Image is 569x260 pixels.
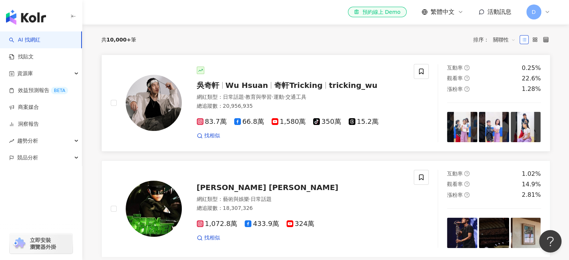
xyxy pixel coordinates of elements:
span: 交通工具 [285,94,306,100]
span: · [284,94,285,100]
img: post-image [511,218,541,248]
span: 觀看率 [447,75,463,81]
span: 奇軒Tricking [274,81,322,90]
img: post-image [479,112,509,142]
a: 找相似 [197,132,220,140]
span: · [272,94,273,100]
div: 1.28% [522,85,541,93]
div: 0.25% [522,64,541,72]
div: 2.81% [522,191,541,199]
div: 排序： [473,34,520,46]
span: · [244,94,245,100]
span: 日常話題 [251,196,272,202]
span: 433.9萬 [245,220,279,228]
span: 日常話題 [223,94,244,100]
div: 網紅類型 ： [197,94,405,101]
div: 預約線上 Demo [354,8,400,16]
span: 1,072.8萬 [197,220,238,228]
span: 繁體中文 [431,8,455,16]
span: 運動 [273,94,284,100]
img: post-image [447,218,477,248]
span: question-circle [464,65,469,70]
img: chrome extension [12,238,27,250]
span: 漲粉率 [447,192,463,198]
span: 漲粉率 [447,86,463,92]
a: 找貼文 [9,53,34,61]
span: 藝術與娛樂 [223,196,249,202]
span: tricking_wu [329,81,377,90]
span: 66.8萬 [234,118,264,126]
span: D [532,8,536,16]
span: 350萬 [313,118,341,126]
a: 效益預測報告BETA [9,87,68,94]
span: question-circle [464,86,469,92]
a: 商案媒合 [9,104,39,111]
span: 找相似 [204,234,220,242]
span: 1,580萬 [272,118,306,126]
span: question-circle [464,76,469,81]
span: [PERSON_NAME] [PERSON_NAME] [197,183,339,192]
div: 總追蹤數 ： 18,307,326 [197,205,405,212]
a: 找相似 [197,234,220,242]
img: post-image [511,112,541,142]
span: 關聯性 [493,34,516,46]
span: 互動率 [447,65,463,71]
span: 互動率 [447,171,463,177]
div: 22.6% [522,74,541,83]
div: 14.9% [522,180,541,189]
img: KOL Avatar [126,181,182,237]
span: rise [9,138,14,144]
span: 83.7萬 [197,118,227,126]
span: 324萬 [287,220,314,228]
span: Wu Hsuan [226,81,268,90]
span: 15.2萬 [349,118,379,126]
div: 網紅類型 ： [197,196,405,203]
span: · [249,196,251,202]
span: 資源庫 [17,65,33,82]
span: 立即安裝 瀏覽器外掛 [30,237,56,250]
a: 預約線上 Demo [348,7,406,17]
span: 趨勢分析 [17,132,38,149]
span: 活動訊息 [487,8,511,15]
span: 吳奇軒 [197,81,219,90]
span: 找相似 [204,132,220,140]
a: 洞察報告 [9,120,39,128]
span: 觀看率 [447,181,463,187]
a: chrome extension立即安裝 瀏覽器外掛 [10,233,73,254]
span: question-circle [464,192,469,198]
div: 1.02% [522,170,541,178]
div: 總追蹤數 ： 20,956,935 [197,103,405,110]
span: 競品分析 [17,149,38,166]
span: 教育與學習 [245,94,272,100]
a: KOL Avatar吳奇軒Wu Hsuan奇軒Trickingtricking_wu網紅類型：日常話題·教育與學習·運動·交通工具總追蹤數：20,956,93583.7萬66.8萬1,580萬3... [101,55,550,152]
span: question-circle [464,171,469,176]
img: post-image [479,218,509,248]
img: logo [6,10,46,25]
img: post-image [447,112,477,142]
img: KOL Avatar [126,75,182,131]
a: searchAI 找網紅 [9,36,40,44]
div: 共 筆 [101,37,137,43]
iframe: Help Scout Beacon - Open [539,230,562,253]
span: 10,000+ [107,37,131,43]
a: KOL Avatar[PERSON_NAME] [PERSON_NAME]網紅類型：藝術與娛樂·日常話題總追蹤數：18,307,3261,072.8萬433.9萬324萬找相似互動率questi... [101,160,550,257]
span: question-circle [464,181,469,187]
